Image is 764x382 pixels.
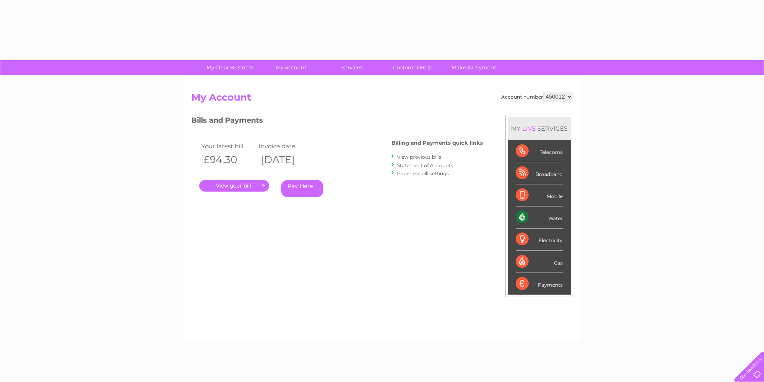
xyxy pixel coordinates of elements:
[257,141,314,152] td: Invoice date
[501,92,573,101] div: Account number
[199,141,257,152] td: Your latest bill
[257,152,314,168] th: [DATE]
[397,162,453,168] a: Statement of Accounts
[516,184,563,206] div: Mobile
[199,180,269,192] a: .
[516,206,563,228] div: Water
[516,140,563,162] div: Telecoms
[391,140,483,146] h4: Billing and Payments quick links
[258,60,324,75] a: My Account
[441,60,507,75] a: Make A Payment
[516,162,563,184] div: Broadband
[199,152,257,168] th: £94.30
[191,92,573,107] h2: My Account
[508,117,571,140] div: MY SERVICES
[397,170,449,176] a: Paperless bill settings
[516,228,563,251] div: Electricity
[397,154,441,160] a: View previous bills
[319,60,385,75] a: Services
[281,180,323,197] a: Pay Here
[521,125,537,132] div: LIVE
[516,251,563,273] div: Gas
[516,273,563,295] div: Payments
[380,60,446,75] a: Customer Help
[191,115,483,129] h3: Bills and Payments
[197,60,263,75] a: My Clear Business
